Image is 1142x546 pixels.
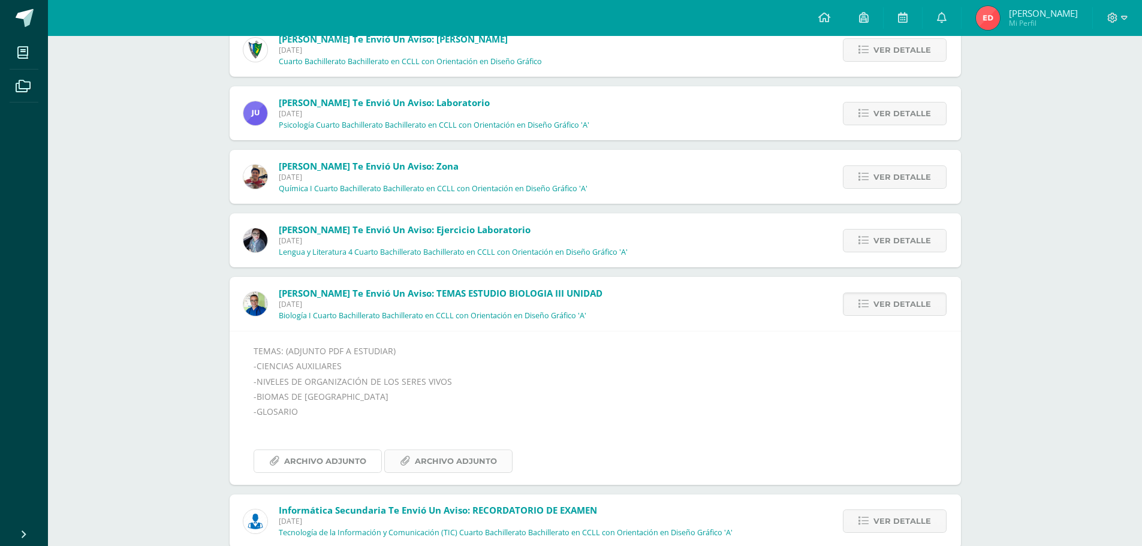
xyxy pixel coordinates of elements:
[279,287,602,299] span: [PERSON_NAME] te envió un aviso: TEMAS ESTUDIO BIOLOGIA III UNIDAD
[243,101,267,125] img: 0261123e46d54018888246571527a9cf.png
[243,165,267,189] img: cb93aa548b99414539690fcffb7d5efd.png
[254,450,382,473] a: Archivo Adjunto
[873,166,931,188] span: Ver detalle
[279,248,628,257] p: Lengua y Literatura 4 Cuarto Bachillerato Bachillerato en CCLL con Orientación en Diseño Gráfico 'A'
[873,510,931,532] span: Ver detalle
[284,450,366,472] span: Archivo Adjunto
[384,450,513,473] a: Archivo Adjunto
[873,39,931,61] span: Ver detalle
[415,450,497,472] span: Archivo Adjunto
[279,516,733,526] span: [DATE]
[279,184,587,194] p: Química I Cuarto Bachillerato Bachillerato en CCLL con Orientación en Diseño Gráfico 'A'
[279,172,587,182] span: [DATE]
[279,120,589,130] p: Psicología Cuarto Bachillerato Bachillerato en CCLL con Orientación en Diseño Gráfico 'A'
[279,236,628,246] span: [DATE]
[279,108,589,119] span: [DATE]
[873,102,931,125] span: Ver detalle
[279,299,602,309] span: [DATE]
[243,38,267,62] img: 9f174a157161b4ddbe12118a61fed988.png
[1009,18,1078,28] span: Mi Perfil
[243,292,267,316] img: 692ded2a22070436d299c26f70cfa591.png
[279,96,490,108] span: [PERSON_NAME] te envió un aviso: Laboratorio
[279,57,542,67] p: Cuarto Bachillerato Bachillerato en CCLL con Orientación en Diseño Gráfico
[279,45,542,55] span: [DATE]
[976,6,1000,30] img: afcc9afa039ad5132f92e128405db37d.png
[1009,7,1078,19] span: [PERSON_NAME]
[279,160,459,172] span: [PERSON_NAME] te envió un aviso: Zona
[873,230,931,252] span: Ver detalle
[279,33,508,45] span: [PERSON_NAME] te envió un aviso: [PERSON_NAME]
[873,293,931,315] span: Ver detalle
[279,224,531,236] span: [PERSON_NAME] te envió un aviso: Ejercicio laboratorio
[279,504,597,516] span: Informática Secundaria te envió un aviso: RECORDATORIO DE EXAMEN
[243,228,267,252] img: 702136d6d401d1cd4ce1c6f6778c2e49.png
[243,509,267,533] img: 6ed6846fa57649245178fca9fc9a58dd.png
[279,528,733,538] p: Tecnología de la Información y Comunicación (TIC) Cuarto Bachillerato Bachillerato en CCLL con Or...
[279,311,586,321] p: Biología I Cuarto Bachillerato Bachillerato en CCLL con Orientación en Diseño Gráfico 'A'
[254,343,937,472] div: TEMAS: (ADJUNTO PDF A ESTUDIAR) -CIENCIAS AUXILIARES -NIVELES DE ORGANIZACIÓN DE LOS SERES VIVOS ...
